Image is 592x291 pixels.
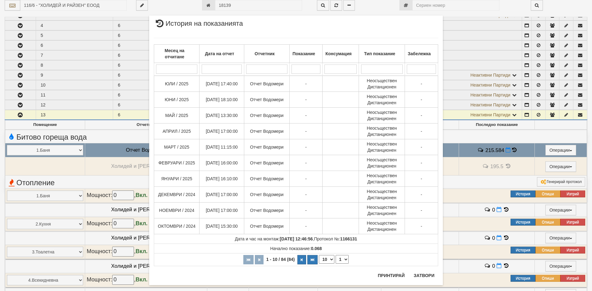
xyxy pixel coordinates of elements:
[405,45,438,63] th: Забележка: No sort applied, activate to apply an ascending sort
[200,203,244,218] td: [DATE] 17:00:00
[200,155,244,171] td: [DATE] 16:00:00
[165,48,185,59] b: Месец на отчитане
[200,139,244,155] td: [DATE] 11:15:00
[305,160,307,165] span: -
[305,145,307,150] span: -
[359,187,405,203] td: Неосъществен Дистанционен
[297,255,306,264] button: Следваща страница
[359,123,405,139] td: Неосъществен Дистанционен
[292,51,315,56] b: Показание
[421,176,422,181] span: -
[244,171,289,187] td: Отчет Водомери
[243,255,254,264] button: Първа страница
[244,108,289,123] td: Отчет Водомери
[200,76,244,92] td: [DATE] 17:40:00
[200,187,244,203] td: [DATE] 17:00:00
[154,108,200,123] td: МАЙ / 2025
[154,123,200,139] td: АПРИЛ / 2025
[307,255,318,264] button: Последна страница
[244,203,289,218] td: Отчет Водомери
[244,155,289,171] td: Отчет Водомери
[244,123,289,139] td: Отчет Водомери
[235,236,313,241] span: Дата и час на монтаж:
[305,113,307,118] span: -
[200,218,244,234] td: [DATE] 15:30:00
[323,45,359,63] th: Консумация: No sort applied, activate to apply an ascending sort
[314,236,357,241] span: Протокол №:
[359,76,405,92] td: Неосъществен Дистанционен
[421,145,422,150] span: -
[305,224,307,229] span: -
[280,236,313,241] strong: [DATE] 12:46:56
[359,139,405,155] td: Неосъществен Дистанционен
[408,51,431,56] b: Забележка
[421,113,422,118] span: -
[270,246,322,251] span: Начално показание:
[421,160,422,165] span: -
[265,257,296,262] span: 1 - 10 / 84 (84)
[205,51,234,56] b: Дата на отчет
[421,224,422,229] span: -
[154,92,200,108] td: ЮНИ / 2025
[311,246,322,251] strong: 0.068
[244,45,289,63] th: Отчетник: No sort applied, activate to apply an ascending sort
[154,20,243,32] span: История на показанията
[421,81,422,86] span: -
[359,155,405,171] td: Неосъществен Дистанционен
[244,139,289,155] td: Отчет Водомери
[154,203,200,218] td: НОЕМВРИ / 2024
[359,203,405,218] td: Неосъществен Дистанционен
[325,51,351,56] b: Консумация
[336,255,349,264] select: Страница номер
[305,97,307,102] span: -
[200,171,244,187] td: [DATE] 16:10:00
[359,45,405,63] th: Тип показание: No sort applied, activate to apply an ascending sort
[255,51,274,56] b: Отчетник
[290,45,323,63] th: Показание: No sort applied, activate to apply an ascending sort
[200,92,244,108] td: [DATE] 18:10:00
[244,92,289,108] td: Отчет Водомери
[305,192,307,197] span: -
[255,255,264,264] button: Предишна страница
[305,81,307,86] span: -
[244,218,289,234] td: Отчет Водомери
[200,45,244,63] th: Дата на отчет: No sort applied, activate to apply an ascending sort
[305,176,307,181] span: -
[200,123,244,139] td: [DATE] 17:00:00
[359,92,405,108] td: Неосъществен Дистанционен
[421,129,422,134] span: -
[154,45,200,63] th: Месец на отчитане: No sort applied, activate to apply an ascending sort
[421,97,422,102] span: -
[305,208,307,213] span: -
[244,187,289,203] td: Отчет Водомери
[359,218,405,234] td: Неосъществен Дистанционен
[154,187,200,203] td: ДЕКЕМВРИ / 2024
[374,271,408,280] button: Принтирай
[154,155,200,171] td: ФЕВРУАРИ / 2025
[410,271,438,280] button: Затвори
[154,76,200,92] td: ЮЛИ / 2025
[359,108,405,123] td: Неосъществен Дистанционен
[154,139,200,155] td: МАРТ / 2025
[154,171,200,187] td: ЯНУАРИ / 2025
[364,51,395,56] b: Тип показание
[319,255,334,264] select: Брой редове на страница
[421,192,422,197] span: -
[244,76,289,92] td: Отчет Водомери
[340,236,357,241] strong: 1166131
[200,108,244,123] td: [DATE] 13:30:00
[421,208,422,213] span: -
[359,171,405,187] td: Неосъществен Дистанционен
[154,234,438,244] td: ,
[154,218,200,234] td: ОКТОМВРИ / 2024
[305,129,307,134] span: -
